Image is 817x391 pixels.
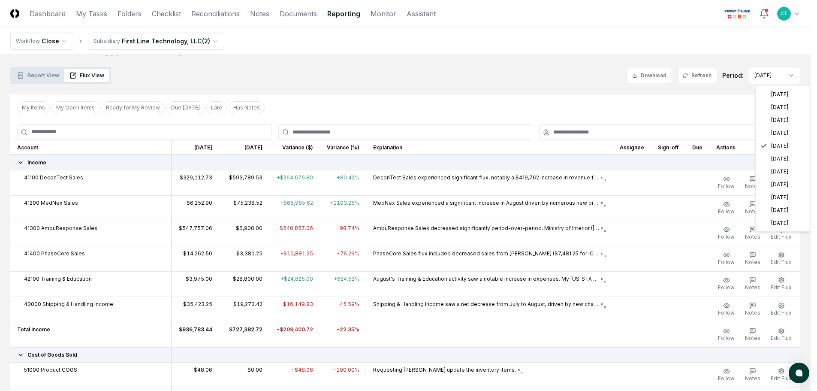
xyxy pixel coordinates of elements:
span: [DATE] [771,181,788,188]
span: [DATE] [771,155,788,163]
span: [DATE] [771,116,788,124]
span: [DATE] [771,168,788,176]
span: [DATE] [771,219,788,227]
span: [DATE] [771,194,788,201]
span: [DATE] [771,91,788,98]
span: [DATE] [771,142,788,150]
span: [DATE] [771,129,788,137]
span: [DATE] [771,206,788,214]
span: [DATE] [771,103,788,111]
